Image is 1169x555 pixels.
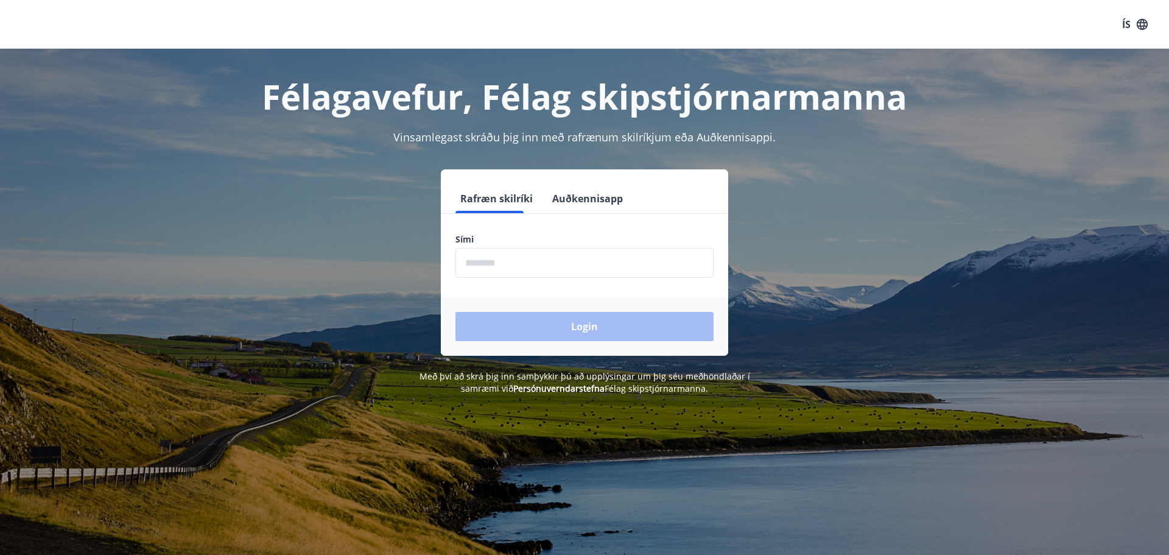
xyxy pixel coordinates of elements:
[161,73,1008,119] h1: Félagavefur, Félag skipstjórnarmanna
[455,233,714,246] label: Sími
[1115,13,1154,35] button: ÍS
[455,184,538,213] button: Rafræn skilríki
[513,383,605,394] a: Persónuverndarstefna
[420,370,750,394] span: Með því að skrá þig inn samþykkir þú að upplýsingar um þig séu meðhöndlaðar í samræmi við Félag s...
[547,184,628,213] button: Auðkennisapp
[393,130,776,144] span: Vinsamlegast skráðu þig inn með rafrænum skilríkjum eða Auðkennisappi.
